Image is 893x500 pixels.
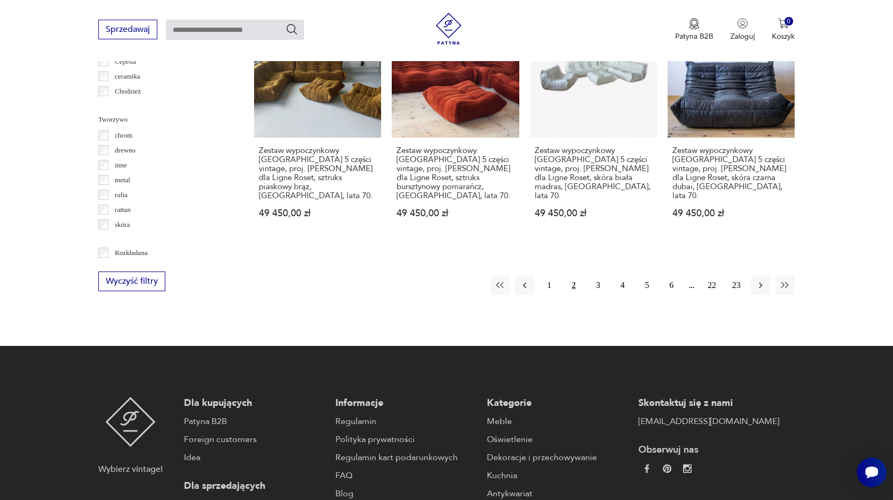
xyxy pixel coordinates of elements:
button: Patyna B2B [675,18,713,41]
button: 5 [637,276,656,295]
a: Dekoracje i przechowywanie [487,451,628,464]
p: metal [115,174,130,186]
p: chrom [115,130,132,141]
a: Ikona medaluPatyna B2B [675,18,713,41]
p: 49 450,00 zł [259,209,376,218]
p: rafia [115,189,128,201]
img: c2fd9cf7f39615d9d6839a72ae8e59e5.webp [683,464,692,473]
button: Szukaj [285,23,298,36]
a: KlasykZestaw wypoczynkowy Togo 5 części vintage, proj. M. Ducaroy dla Ligne Roset, sztruks burszt... [392,11,519,239]
a: Sprzedawaj [98,27,157,34]
button: 3 [588,276,608,295]
button: 0Koszyk [772,18,795,41]
a: Blog [335,487,476,500]
p: Kategorie [487,397,628,410]
a: [EMAIL_ADDRESS][DOMAIN_NAME] [638,415,779,428]
p: tkanina [115,234,135,245]
p: Dla kupujących [184,397,325,410]
a: Regulamin [335,415,476,428]
img: Ikonka użytkownika [737,18,748,29]
p: skóra [115,219,130,231]
a: Regulamin kart podarunkowych [335,451,476,464]
p: Patyna B2B [675,31,713,41]
p: Ćmielów [115,100,140,112]
p: Tworzywo [98,114,229,125]
button: Sprzedawaj [98,20,157,39]
img: da9060093f698e4c3cedc1453eec5031.webp [643,464,651,473]
a: Antykwariat [487,487,628,500]
a: Patyna B2B [184,415,325,428]
p: Rozkładana [115,247,147,259]
a: Polityka prywatności [335,433,476,446]
button: 6 [662,276,681,295]
img: Patyna - sklep z meblami i dekoracjami vintage [433,13,465,45]
p: Zaloguj [730,31,755,41]
h3: Zestaw wypoczynkowy [GEOGRAPHIC_DATA] 5 części vintage, proj. [PERSON_NAME] dla Ligne Roset, sztr... [397,146,514,200]
a: Kuchnia [487,469,628,482]
p: Informacje [335,397,476,410]
button: 2 [564,276,583,295]
p: 49 450,00 zł [535,209,652,218]
button: 23 [727,276,746,295]
iframe: Smartsupp widget button [857,457,887,487]
img: Patyna - sklep z meblami i dekoracjami vintage [105,397,156,447]
h3: Zestaw wypoczynkowy [GEOGRAPHIC_DATA] 5 części vintage, proj. [PERSON_NAME] dla Ligne Roset, sztr... [259,146,376,200]
button: 1 [540,276,559,295]
p: Wybierz vintage! [98,463,163,476]
h3: Zestaw wypoczynkowy [GEOGRAPHIC_DATA] 5 części vintage, proj. [PERSON_NAME] dla Ligne Roset, skór... [672,146,790,200]
a: KlasykZestaw wypoczynkowy Togo 5 części vintage, proj. M. Ducaroy dla Ligne Roset, skóra czarna d... [668,11,795,239]
p: rattan [115,204,131,216]
button: 22 [702,276,721,295]
p: inne [115,159,127,171]
p: Cepelia [115,56,136,67]
p: Obserwuj nas [638,444,779,456]
a: KlasykZestaw wypoczynkowy Togo 5 części vintage, proj. M. Ducaroy dla Ligne Roset, skóra biała ma... [530,11,657,239]
img: Ikona medalu [689,18,700,30]
a: Meble [487,415,628,428]
p: Koszyk [772,31,795,41]
p: 49 450,00 zł [672,209,790,218]
button: Wyczyść filtry [98,272,165,291]
p: ceramika [115,71,140,82]
button: Zaloguj [730,18,755,41]
div: 0 [785,17,794,26]
h3: Zestaw wypoczynkowy [GEOGRAPHIC_DATA] 5 części vintage, proj. [PERSON_NAME] dla Ligne Roset, skór... [535,146,652,200]
img: 37d27d81a828e637adc9f9cb2e3d3a8a.webp [663,464,671,473]
a: Idea [184,451,325,464]
img: Ikona koszyka [778,18,789,29]
a: FAQ [335,469,476,482]
a: Foreign customers [184,433,325,446]
p: Skontaktuj się z nami [638,397,779,410]
a: KlasykZestaw wypoczynkowy Togo 5 części vintage, proj. M. Ducaroy dla Ligne Roset, sztruks piasko... [254,11,381,239]
p: Dla sprzedających [184,480,325,493]
button: 4 [613,276,632,295]
p: drewno [115,145,136,156]
p: Chodzież [115,86,141,97]
a: Oświetlenie [487,433,628,446]
p: 49 450,00 zł [397,209,514,218]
